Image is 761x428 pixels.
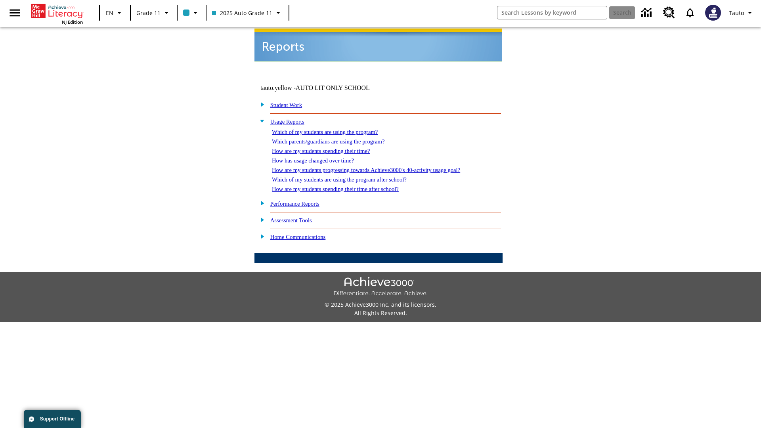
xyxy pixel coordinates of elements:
[272,129,378,135] a: Which of my students are using the program?
[272,186,399,192] a: How are my students spending their time after school?
[272,138,384,145] a: Which parents/guardians are using the program?
[106,9,113,17] span: EN
[31,2,83,25] div: Home
[254,29,502,61] img: header
[256,216,265,223] img: plus.gif
[256,233,265,240] img: plus.gif
[637,2,658,24] a: Data Center
[497,6,607,19] input: search field
[3,1,27,25] button: Open side menu
[180,6,203,20] button: Class color is light blue. Change class color
[680,2,700,23] a: Notifications
[256,199,265,206] img: plus.gif
[272,176,407,183] a: Which of my students are using the program after school?
[658,2,680,23] a: Resource Center, Will open in new tab
[256,101,265,108] img: plus.gif
[705,5,721,21] img: Avatar
[726,6,758,20] button: Profile/Settings
[136,9,161,17] span: Grade 11
[270,234,326,240] a: Home Communications
[296,84,370,91] nobr: AUTO LIT ONLY SCHOOL
[212,9,272,17] span: 2025 Auto Grade 11
[270,102,302,108] a: Student Work
[270,217,312,224] a: Assessment Tools
[62,19,83,25] span: NJ Edition
[209,6,286,20] button: Class: 2025 Auto Grade 11, Select your class
[272,157,354,164] a: How has usage changed over time?
[729,9,744,17] span: Tauto
[102,6,128,20] button: Language: EN, Select a language
[270,118,304,125] a: Usage Reports
[700,2,726,23] button: Select a new avatar
[133,6,174,20] button: Grade: Grade 11, Select a grade
[272,167,460,173] a: How are my students progressing towards Achieve3000's 40-activity usage goal?
[272,148,370,154] a: How are my students spending their time?
[256,117,265,124] img: minus.gif
[40,416,75,422] span: Support Offline
[24,410,81,428] button: Support Offline
[260,84,406,92] td: tauto.yellow -
[333,277,428,297] img: Achieve3000 Differentiate Accelerate Achieve
[270,201,319,207] a: Performance Reports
